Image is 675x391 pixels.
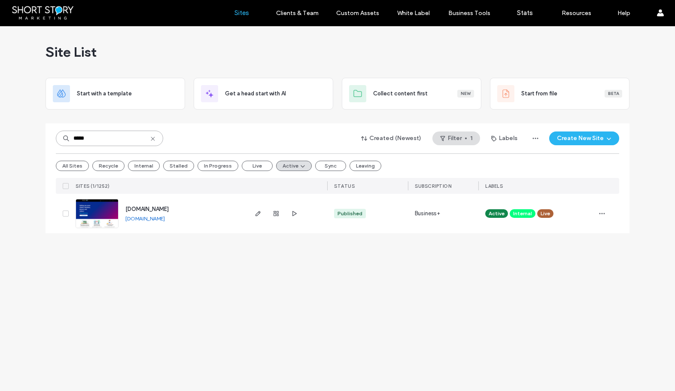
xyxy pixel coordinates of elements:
[20,6,37,14] span: Help
[489,210,505,217] span: Active
[415,183,451,189] span: SUBSCRIPTION
[490,78,629,110] div: Start from fileBeta
[350,161,381,171] button: Leaving
[373,89,428,98] span: Collect content first
[276,9,319,17] label: Clients & Team
[92,161,125,171] button: Recycle
[605,90,622,98] div: Beta
[517,9,533,17] label: Stats
[56,161,89,171] button: All Sites
[125,215,165,222] a: [DOMAIN_NAME]
[415,209,440,218] span: Business+
[337,210,362,217] div: Published
[448,9,490,17] label: Business Tools
[128,161,160,171] button: Internal
[617,9,630,17] label: Help
[194,78,333,110] div: Get a head start with AI
[76,183,109,189] span: SITES (1/1252)
[315,161,346,171] button: Sync
[521,89,557,98] span: Start from file
[541,210,550,217] span: Live
[46,78,185,110] div: Start with a template
[225,89,286,98] span: Get a head start with AI
[513,210,532,217] span: Internal
[432,131,480,145] button: Filter1
[336,9,379,17] label: Custom Assets
[198,161,238,171] button: In Progress
[125,206,169,212] a: [DOMAIN_NAME]
[457,90,474,98] div: New
[483,131,525,145] button: Labels
[334,183,355,189] span: STATUS
[46,43,97,61] span: Site List
[549,131,619,145] button: Create New Site
[242,161,273,171] button: Live
[354,131,429,145] button: Created (Newest)
[342,78,481,110] div: Collect content firstNew
[562,9,591,17] label: Resources
[485,183,503,189] span: LABELS
[234,9,249,17] label: Sites
[276,161,312,171] button: Active
[397,9,430,17] label: White Label
[163,161,194,171] button: Stalled
[77,89,132,98] span: Start with a template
